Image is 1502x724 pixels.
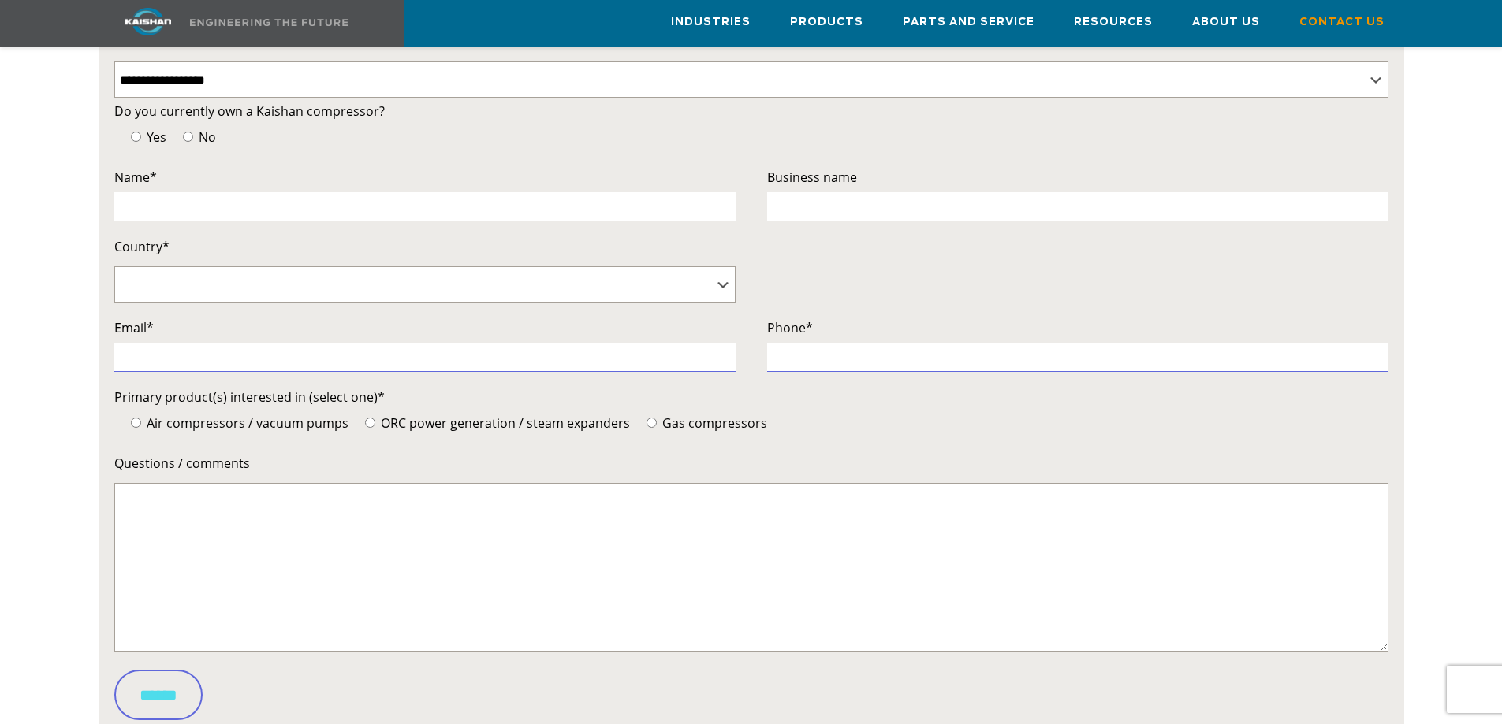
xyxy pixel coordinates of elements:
span: No [196,128,216,146]
label: Primary product(s) interested in (select one)* [114,386,1388,408]
span: Industries [671,13,751,32]
span: Products [790,13,863,32]
span: Air compressors / vacuum pumps [143,414,348,432]
span: ORC power generation / steam expanders [378,414,630,432]
label: Country* [114,236,736,258]
label: Email* [114,317,736,339]
label: Business name [767,166,1388,188]
a: Resources [1074,1,1153,43]
img: Engineering the future [190,19,348,26]
span: Yes [143,128,166,146]
span: Gas compressors [659,414,767,432]
a: Industries [671,1,751,43]
span: About Us [1192,13,1260,32]
img: kaishan logo [89,8,207,35]
input: Air compressors / vacuum pumps [131,418,141,428]
span: Parts and Service [903,13,1034,32]
input: ORC power generation / steam expanders [365,418,375,428]
a: Products [790,1,863,43]
input: Gas compressors [647,418,657,428]
label: Do you currently own a Kaishan compressor? [114,100,1388,122]
label: Phone* [767,317,1388,339]
input: No [183,132,193,142]
label: Questions / comments [114,452,1388,474]
span: Contact Us [1299,13,1385,32]
a: About Us [1192,1,1260,43]
input: Yes [131,132,141,142]
span: Resources [1074,13,1153,32]
a: Contact Us [1299,1,1385,43]
label: Name* [114,166,736,188]
a: Parts and Service [903,1,1034,43]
